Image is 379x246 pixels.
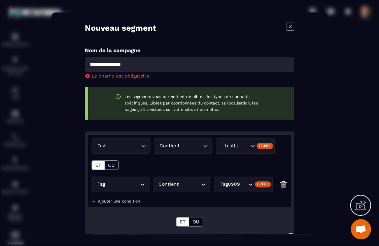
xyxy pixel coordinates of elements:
[180,181,200,188] input: Search for option
[85,47,294,54] p: Nom de la campagne
[96,181,106,188] span: Tag
[256,143,273,149] div: Créer
[255,181,271,187] div: Créer
[92,73,149,79] span: Le champ est obligatoire
[108,162,115,168] p: OU
[125,94,267,113] p: Les segments vous permettent de cibler des types de contacts spécifiques. Ciblez par coordonnées ...
[218,181,242,188] span: Tag0909
[287,232,295,241] img: close
[115,94,121,100] img: warning-green.f85f90c2.svg
[106,181,138,188] input: Search for option
[193,219,199,224] p: OU
[98,199,140,204] p: Ajouter une condition
[181,142,202,150] input: Search for option
[158,142,181,150] span: Contient
[242,181,247,188] input: Search for option
[92,177,149,192] div: Search for option
[85,23,156,34] h4: Nouveau segment
[106,142,139,150] input: Search for option
[154,138,213,154] div: Search for option
[220,142,244,150] span: testttt
[216,138,275,154] div: Search for option
[244,142,249,150] input: Search for option
[279,177,287,192] img: trash
[214,177,273,192] div: Search for option
[96,142,106,150] span: Tag
[351,219,371,239] div: Mở cuộc trò chuyện
[153,177,211,192] div: Search for option
[157,181,180,188] span: Contient
[92,138,150,154] div: Search for option
[92,199,96,204] img: plus
[95,162,101,168] p: ET
[180,219,185,224] p: ET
